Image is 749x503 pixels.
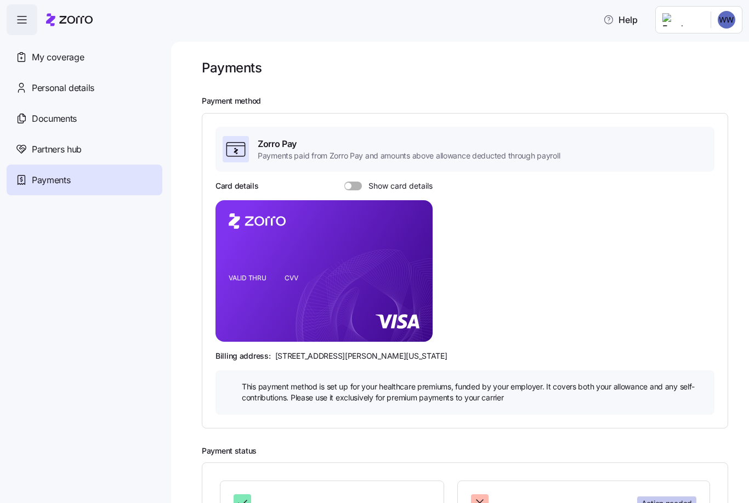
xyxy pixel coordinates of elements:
[718,11,735,29] img: a4fb77e23c81623d32f99afef60e4d42
[202,446,734,456] h2: Payment status
[7,165,162,195] a: Payments
[7,42,162,72] a: My coverage
[662,13,702,26] img: Employer logo
[32,112,77,126] span: Documents
[32,50,84,64] span: My coverage
[7,103,162,134] a: Documents
[594,9,646,31] button: Help
[32,143,82,156] span: Partners hub
[215,351,271,361] span: Billing address:
[242,381,706,404] span: This payment method is set up for your healthcare premiums, funded by your employer. It covers bo...
[215,180,259,191] h3: Card details
[603,13,638,26] span: Help
[362,182,433,190] span: Show card details
[202,96,734,106] h2: Payment method
[258,137,560,151] span: Zorro Pay
[229,274,266,282] tspan: VALID THRU
[32,173,70,187] span: Payments
[202,59,262,76] h1: Payments
[275,351,447,361] span: [STREET_ADDRESS][PERSON_NAME][US_STATE]
[32,81,94,95] span: Personal details
[7,72,162,103] a: Personal details
[258,150,560,161] span: Payments paid from Zorro Pay and amounts above allowance deducted through payroll
[285,274,298,282] tspan: CVV
[224,381,237,394] img: icon bulb
[7,134,162,165] a: Partners hub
